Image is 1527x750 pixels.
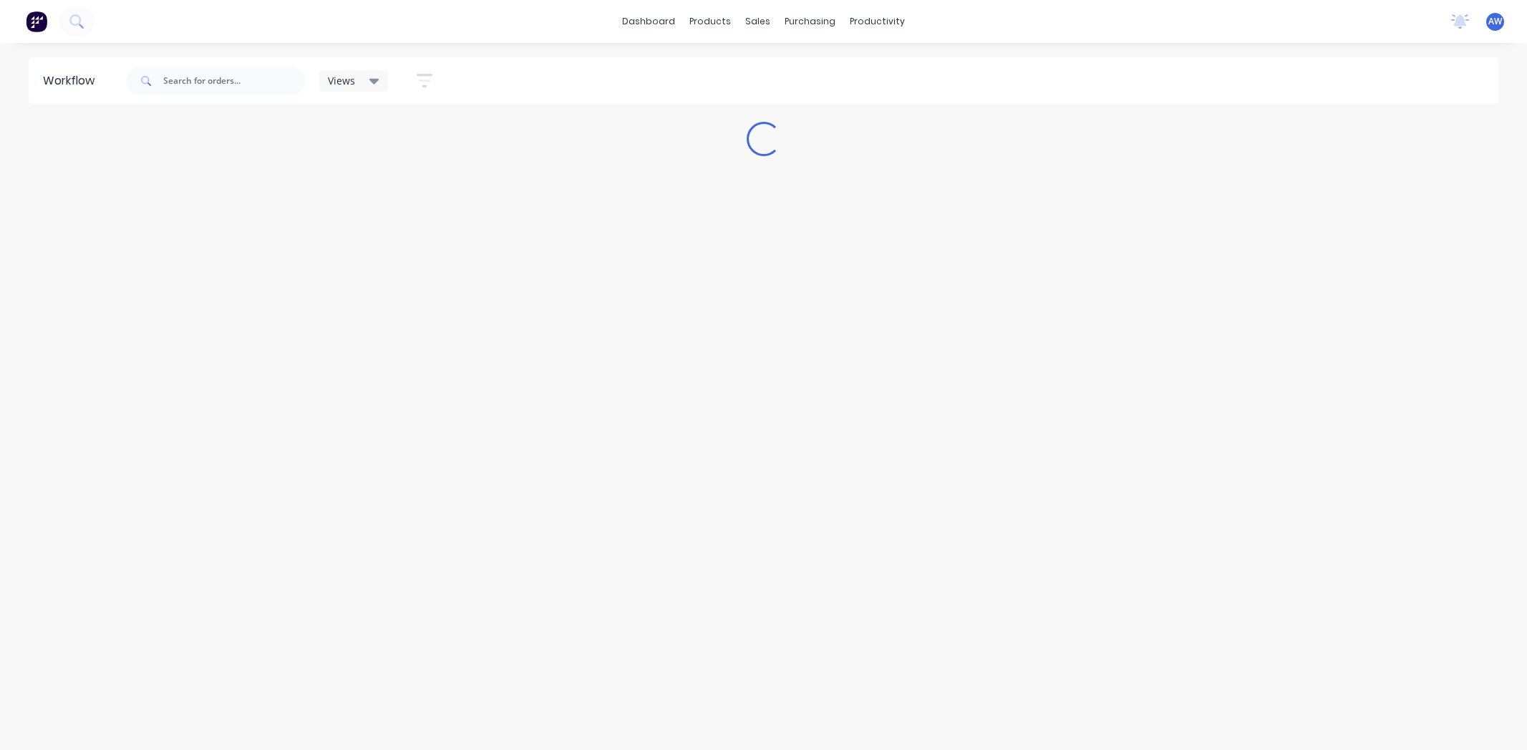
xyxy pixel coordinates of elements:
[615,11,682,32] a: dashboard
[682,11,738,32] div: products
[163,67,305,95] input: Search for orders...
[777,11,843,32] div: purchasing
[843,11,912,32] div: productivity
[738,11,777,32] div: sales
[1488,15,1502,28] span: AW
[26,11,47,32] img: Factory
[328,73,355,88] span: Views
[43,72,102,90] div: Workflow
